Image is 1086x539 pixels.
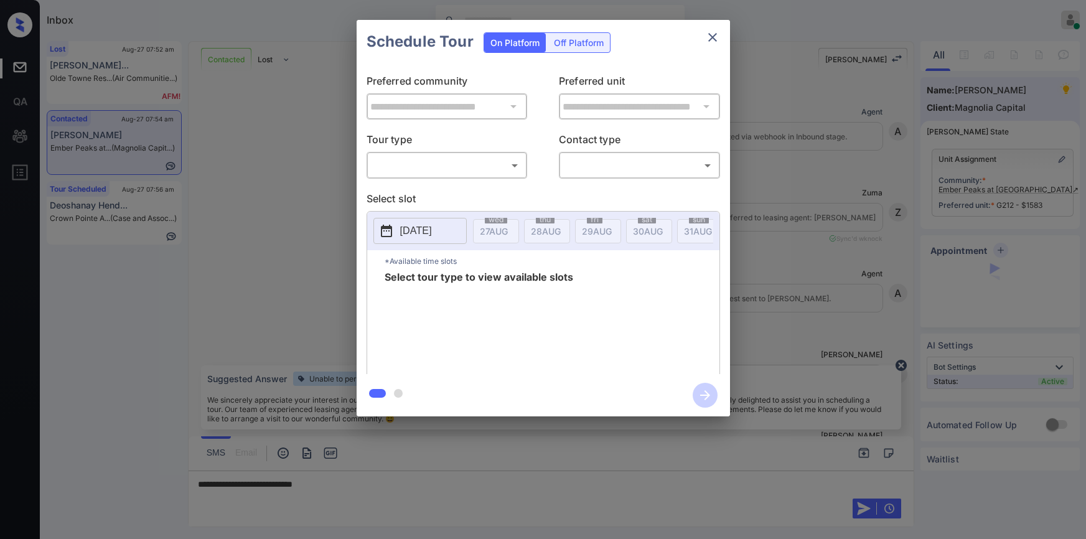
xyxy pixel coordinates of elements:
p: Select slot [367,191,720,211]
p: [DATE] [400,223,432,238]
h2: Schedule Tour [357,20,484,63]
div: Off Platform [548,33,610,52]
p: Preferred community [367,73,528,93]
p: Preferred unit [559,73,720,93]
button: close [700,25,725,50]
p: Contact type [559,132,720,152]
p: *Available time slots [385,250,719,272]
span: Select tour type to view available slots [385,272,573,372]
button: [DATE] [373,218,467,244]
div: On Platform [484,33,546,52]
p: Tour type [367,132,528,152]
